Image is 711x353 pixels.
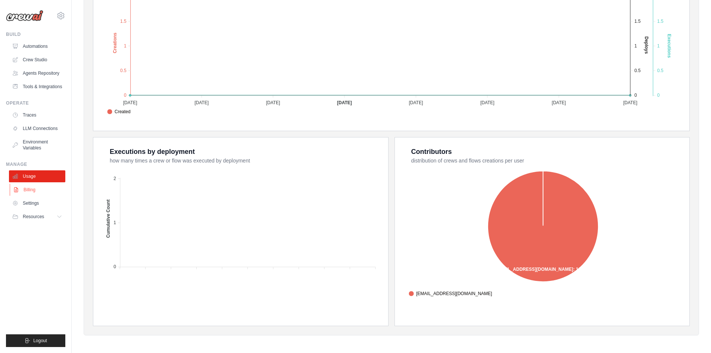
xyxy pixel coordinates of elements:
div: Contributors [411,146,452,157]
span: [EMAIL_ADDRESS][DOMAIN_NAME] [409,290,492,297]
span: Resources [23,214,44,220]
tspan: 0.5 [657,68,664,73]
button: Logout [6,334,65,347]
dt: how many times a crew or flow was executed by deployment [110,157,379,164]
tspan: 2 [113,176,116,181]
a: Automations [9,40,65,52]
a: LLM Connections [9,123,65,134]
tspan: 1.5 [634,19,641,24]
div: Operate [6,100,65,106]
div: Manage [6,161,65,167]
tspan: [DATE] [194,100,209,105]
a: Usage [9,170,65,182]
text: Cumulative Count [106,199,111,238]
tspan: 0.5 [634,68,641,73]
text: Deploys [644,36,649,54]
tspan: [DATE] [480,100,495,105]
tspan: 1 [634,43,637,49]
tspan: 0 [113,264,116,269]
tspan: 0 [634,93,637,98]
tspan: 1.5 [657,19,664,24]
a: Billing [10,184,66,196]
tspan: 1 [657,43,660,49]
a: Environment Variables [9,136,65,154]
img: Logo [6,10,43,21]
text: Creations [112,32,118,53]
tspan: 0 [124,93,127,98]
tspan: [DATE] [123,100,137,105]
tspan: 1 [113,220,116,225]
text: Executions [667,34,672,58]
tspan: [DATE] [337,100,352,105]
a: Agents Repository [9,67,65,79]
a: Tools & Integrations [9,81,65,93]
div: Executions by deployment [110,146,195,157]
tspan: 1 [124,43,127,49]
a: Crew Studio [9,54,65,66]
tspan: [DATE] [409,100,423,105]
tspan: 0 [657,93,660,98]
tspan: [DATE] [552,100,566,105]
tspan: [DATE] [266,100,280,105]
tspan: 1.5 [120,19,127,24]
a: Settings [9,197,65,209]
tspan: 0.5 [120,68,127,73]
dt: distribution of crews and flows creations per user [411,157,681,164]
button: Resources [9,211,65,223]
a: Traces [9,109,65,121]
span: Created [107,108,131,115]
div: Build [6,31,65,37]
span: Logout [33,338,47,344]
tspan: [DATE] [623,100,637,105]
